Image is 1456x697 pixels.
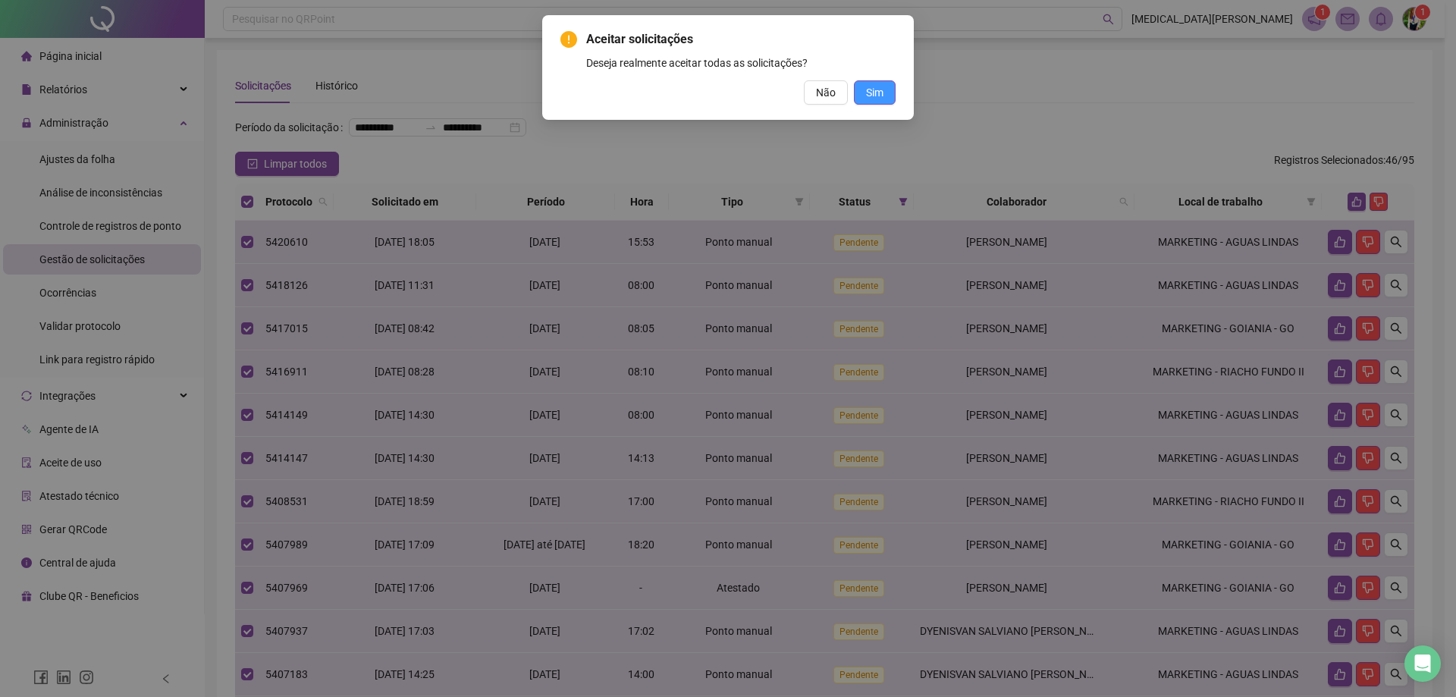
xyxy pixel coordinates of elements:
[560,31,577,48] span: exclamation-circle
[854,80,896,105] button: Sim
[1404,645,1441,682] div: Open Intercom Messenger
[586,30,896,49] span: Aceitar solicitações
[586,55,896,71] div: Deseja realmente aceitar todas as solicitações?
[816,84,836,101] span: Não
[804,80,848,105] button: Não
[866,84,883,101] span: Sim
